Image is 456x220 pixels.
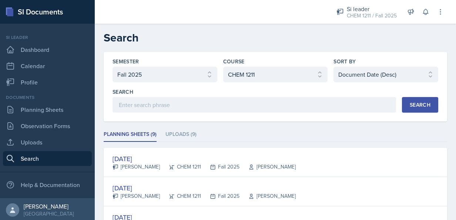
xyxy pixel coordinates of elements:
a: Calendar [3,59,92,73]
input: Enter search phrase [113,97,396,113]
div: CHEM 1211 [160,163,201,171]
div: [PERSON_NAME] [239,163,296,171]
div: [PERSON_NAME] [239,192,296,200]
div: Fall 2025 [201,192,239,200]
div: [PERSON_NAME] [113,192,160,200]
label: Sort By [333,58,356,65]
div: [DATE] [113,183,296,193]
a: Planning Sheets [3,102,92,117]
li: Planning Sheets (9) [104,127,157,142]
a: Search [3,151,92,166]
a: Observation Forms [3,119,92,133]
div: [PERSON_NAME] [24,203,74,210]
h2: Search [104,31,447,44]
label: Course [223,58,245,65]
a: Dashboard [3,42,92,57]
div: CHEM 1211 [160,192,201,200]
li: Uploads (9) [165,127,197,142]
div: Search [410,102,430,108]
label: Search [113,88,133,96]
div: Help & Documentation [3,177,92,192]
div: Si leader [3,34,92,41]
a: Profile [3,75,92,90]
div: CHEM 1211 / Fall 2025 [347,12,397,20]
div: [GEOGRAPHIC_DATA] [24,210,74,217]
label: Semester [113,58,139,65]
div: [DATE] [113,154,296,164]
div: [PERSON_NAME] [113,163,160,171]
div: Fall 2025 [201,163,239,171]
a: Uploads [3,135,92,150]
div: Documents [3,94,92,101]
button: Search [402,97,438,113]
div: Si leader [347,4,397,13]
